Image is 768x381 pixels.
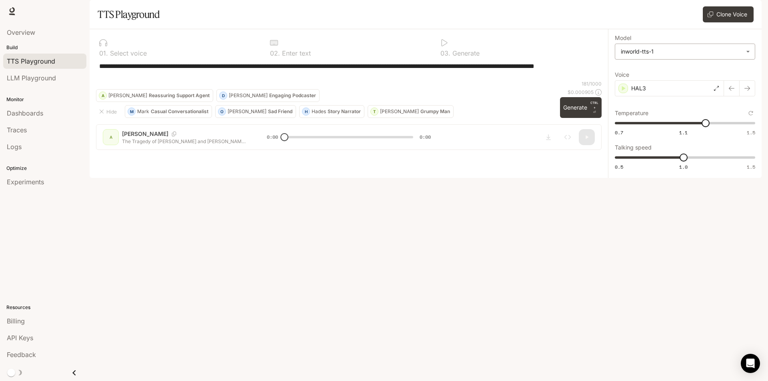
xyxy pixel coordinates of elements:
p: Model [615,35,631,41]
p: Generate [450,50,480,56]
p: Select voice [108,50,147,56]
p: Casual Conversationalist [151,109,208,114]
span: 1.1 [679,129,688,136]
p: [PERSON_NAME] [108,93,147,98]
p: Temperature [615,110,648,116]
div: M [128,105,135,118]
div: inworld-tts-1 [615,44,755,59]
div: inworld-tts-1 [621,48,742,56]
button: Clone Voice [703,6,754,22]
p: HAL3 [631,84,646,92]
div: D [220,89,227,102]
p: 181 / 1000 [582,80,602,87]
span: 1.5 [747,129,755,136]
p: $ 0.000905 [568,89,594,96]
p: Grumpy Man [420,109,450,114]
div: O [218,105,226,118]
p: Story Narrator [328,109,361,114]
h1: TTS Playground [98,6,160,22]
p: ⏎ [590,100,598,115]
span: 0.7 [615,129,623,136]
p: Hades [312,109,326,114]
button: O[PERSON_NAME]Sad Friend [215,105,296,118]
p: Voice [615,72,629,78]
span: 1.5 [747,164,755,170]
button: A[PERSON_NAME]Reassuring Support Agent [96,89,213,102]
p: 0 2 . [270,50,280,56]
button: GenerateCTRL +⏎ [560,97,602,118]
p: Enter text [280,50,311,56]
span: 0.5 [615,164,623,170]
button: T[PERSON_NAME]Grumpy Man [368,105,454,118]
p: [PERSON_NAME] [380,109,419,114]
p: Talking speed [615,145,652,150]
p: Sad Friend [268,109,292,114]
button: Hide [96,105,122,118]
p: Engaging Podcaster [269,93,316,98]
div: Open Intercom Messenger [741,354,760,373]
button: HHadesStory Narrator [299,105,364,118]
div: A [99,89,106,102]
p: 0 3 . [440,50,450,56]
div: T [371,105,378,118]
button: D[PERSON_NAME]Engaging Podcaster [216,89,320,102]
button: MMarkCasual Conversationalist [125,105,212,118]
p: [PERSON_NAME] [229,93,268,98]
p: 0 1 . [99,50,108,56]
p: Mark [137,109,149,114]
p: CTRL + [590,100,598,110]
p: [PERSON_NAME] [228,109,266,114]
button: Reset to default [746,109,755,118]
span: 1.0 [679,164,688,170]
p: Reassuring Support Agent [149,93,210,98]
div: H [302,105,310,118]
